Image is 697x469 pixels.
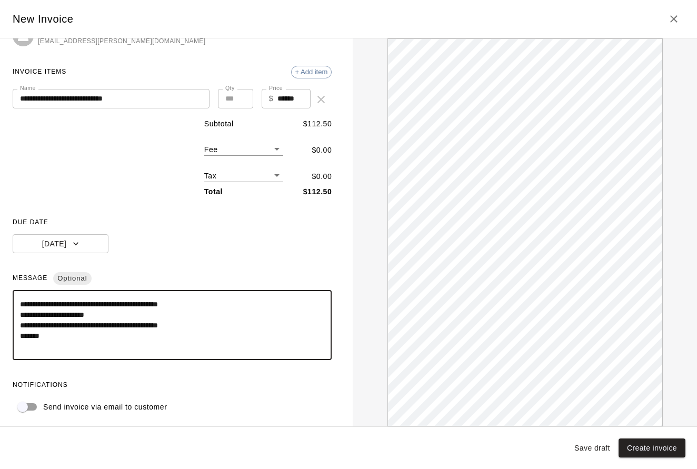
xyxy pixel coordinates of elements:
[269,93,273,104] p: $
[292,68,332,76] span: + Add item
[291,66,332,78] div: + Add item
[13,377,332,394] span: NOTIFICATIONS
[225,84,235,92] label: Qty
[20,84,36,92] label: Name
[13,64,66,81] span: INVOICE ITEMS
[570,438,614,458] button: Save draft
[303,187,332,196] b: $ 112.50
[53,270,91,288] span: Optional
[269,84,283,92] label: Price
[13,214,332,231] span: DUE DATE
[204,118,234,129] p: Subtotal
[312,145,332,156] p: $ 0.00
[204,187,223,196] b: Total
[13,234,108,254] button: [DATE]
[663,8,684,29] button: Close
[303,118,332,129] p: $ 112.50
[13,270,332,287] span: MESSAGE
[13,12,74,26] h5: New Invoice
[38,36,205,47] span: [EMAIL_ADDRESS][PERSON_NAME][DOMAIN_NAME]
[619,438,685,458] button: Create invoice
[43,402,167,413] p: Send invoice via email to customer
[312,171,332,182] p: $ 0.00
